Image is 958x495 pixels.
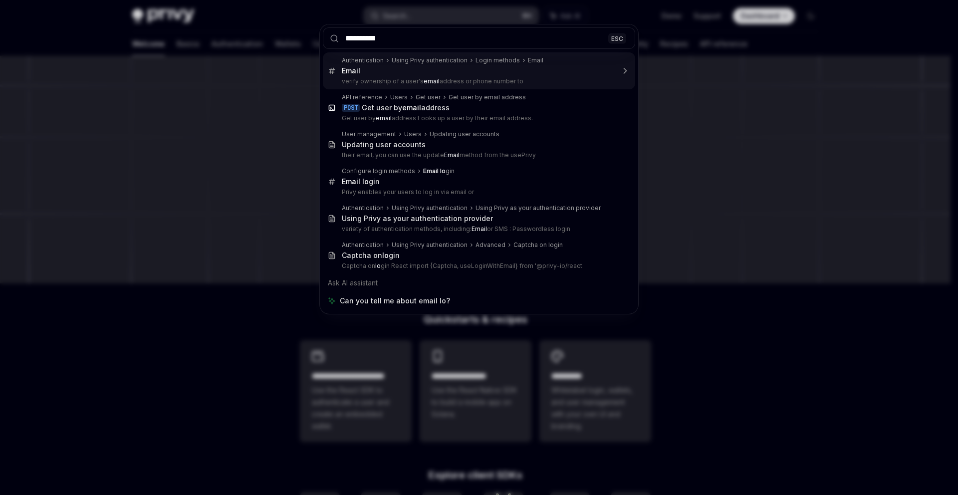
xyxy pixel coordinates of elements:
[342,130,396,138] div: User management
[342,177,369,186] b: Email lo
[340,296,450,306] span: Can you tell me about email lo?
[342,225,614,233] p: variety of authentication methods, including: or SMS : Passwordless login
[416,93,441,101] div: Get user
[342,104,360,112] div: POST
[402,103,421,112] b: email
[342,262,614,270] p: Captcha on gin React import {Captcha, useLoginWithEmail} from '@privy-io/react
[376,114,392,122] b: email
[392,241,468,249] div: Using Privy authentication
[342,140,426,149] div: Updating user accounts
[430,130,499,138] div: Updating user accounts
[449,93,526,101] div: Get user by email address
[423,167,446,175] b: Email lo
[608,33,626,43] div: ESC
[342,66,360,75] b: Email
[392,56,468,64] div: Using Privy authentication
[342,167,415,175] div: Configure login methods
[476,241,505,249] div: Advanced
[476,204,601,212] div: Using Privy as your authentication provider
[423,167,455,175] div: gin
[342,151,614,159] p: their email, you can use the update method from the usePrivy
[472,225,487,233] b: Email
[528,56,543,64] div: Email
[342,114,614,122] p: Get user by address Looks up a user by their email address.
[342,241,384,249] div: Authentication
[375,262,381,269] b: lo
[342,56,384,64] div: Authentication
[382,251,389,259] b: lo
[392,204,468,212] div: Using Privy authentication
[424,77,440,85] b: email
[342,251,400,260] div: Captcha on gin
[342,188,614,196] p: Privy enables your users to log in via email or
[342,93,382,101] div: API reference
[513,241,563,249] div: Captcha on login
[362,103,450,112] div: Get user by address
[390,93,408,101] div: Users
[342,214,493,223] div: Using Privy as your authentication provider
[444,151,460,159] b: Email
[476,56,520,64] div: Login methods
[323,274,635,292] div: Ask AI assistant
[342,204,384,212] div: Authentication
[342,177,380,186] div: gin
[404,130,422,138] div: Users
[342,77,614,85] p: verify ownership of a user's address or phone number to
